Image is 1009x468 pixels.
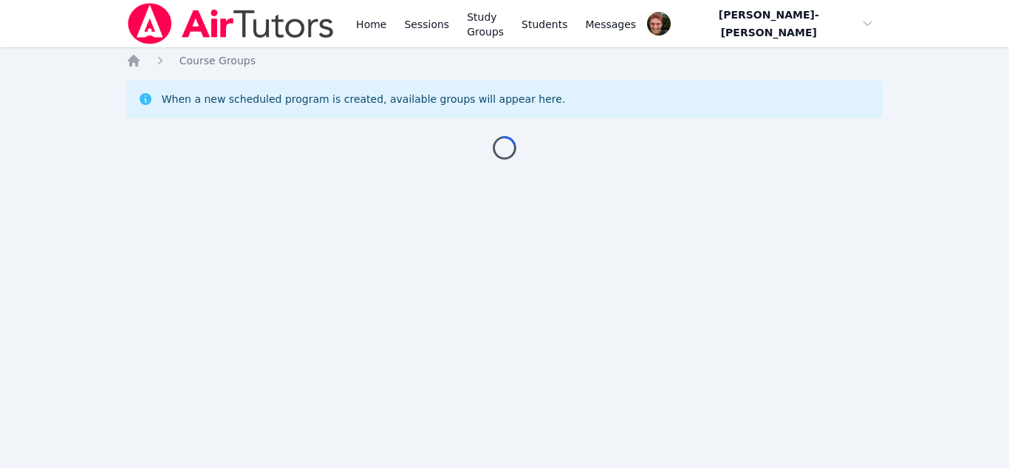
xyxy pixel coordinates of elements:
[179,55,256,67] span: Course Groups
[179,53,256,68] a: Course Groups
[126,3,335,44] img: Air Tutors
[586,17,637,32] span: Messages
[162,92,566,106] div: When a new scheduled program is created, available groups will appear here.
[126,53,883,68] nav: Breadcrumb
